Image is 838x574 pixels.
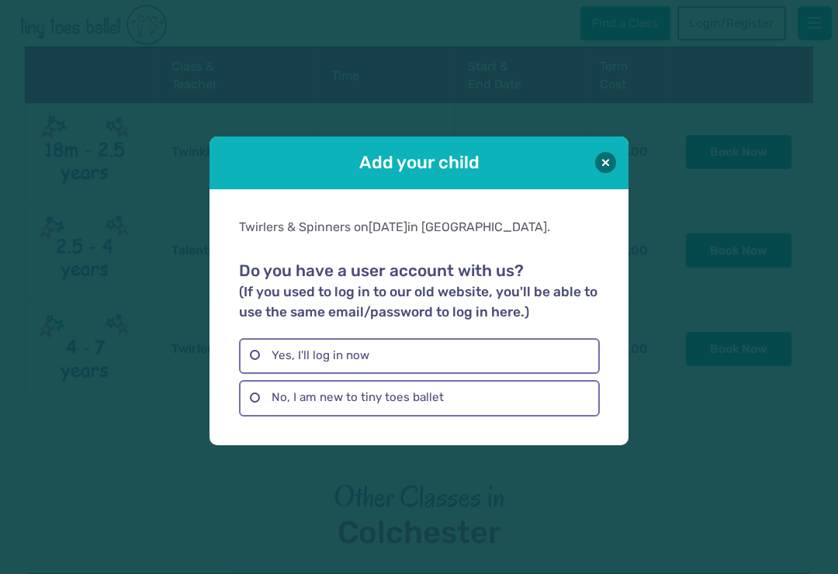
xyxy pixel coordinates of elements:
[253,150,585,175] h1: Add your child
[239,380,599,416] label: No, I am new to tiny toes ballet
[369,220,407,234] span: [DATE]
[239,219,599,236] div: Twirlers & Spinners on in [GEOGRAPHIC_DATA].
[239,338,599,374] label: Yes, I'll log in now
[239,261,599,322] h2: Do you have a user account with us?
[239,284,597,320] small: (If you used to log in to our old website, you'll be able to use the same email/password to log i...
